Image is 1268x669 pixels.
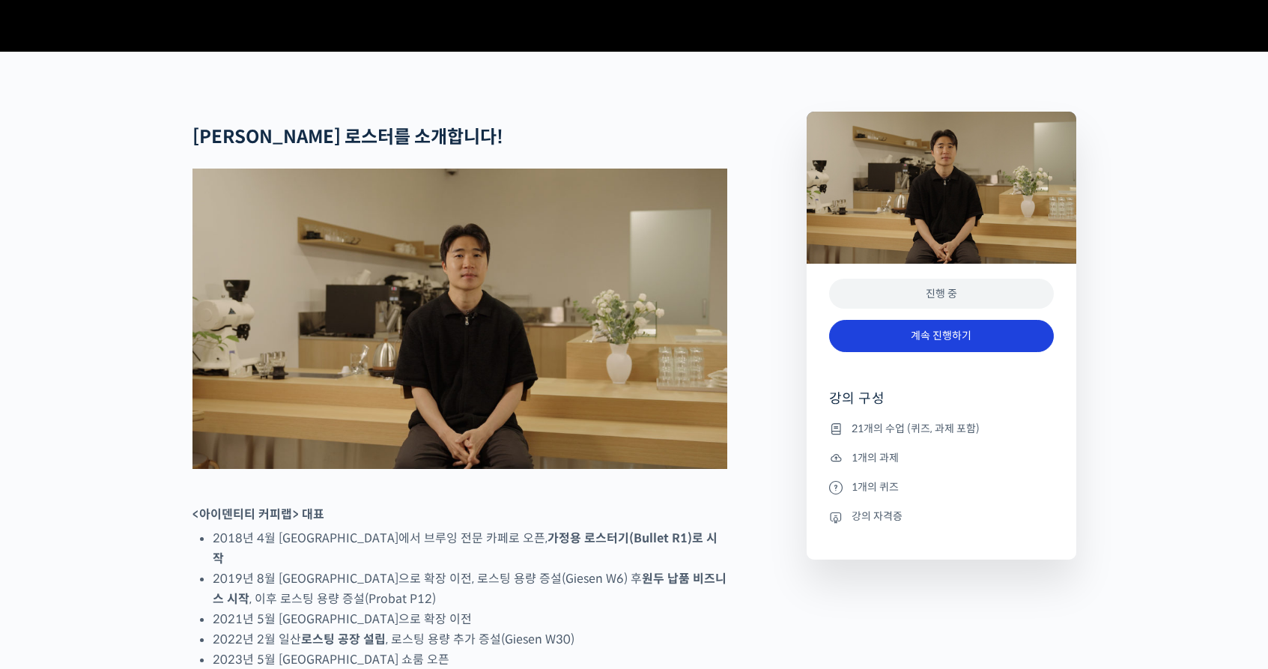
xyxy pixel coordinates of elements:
h4: 강의 구성 [829,390,1054,420]
li: 2019년 8월 [GEOGRAPHIC_DATA]으로 확장 이전, 로스팅 용량 증설(Giesen W6) 후 , 이후 로스팅 용량 증설(Probat P12) [213,569,727,609]
li: 1개의 과제 [829,449,1054,467]
li: 1개의 퀴즈 [829,478,1054,496]
strong: 로스팅 공장 설립 [301,632,386,647]
li: 2021년 5월 [GEOGRAPHIC_DATA]으로 확장 이전 [213,609,727,629]
span: 홈 [47,497,56,509]
li: 2022년 2월 일산 , 로스팅 용량 추가 증설(Giesen W30) [213,629,727,650]
h2: [PERSON_NAME] 로스터를 소개합니다! [192,127,727,148]
strong: <아이덴티티 커피랩> 대표 [192,506,324,522]
li: 21개의 수업 (퀴즈, 과제 포함) [829,420,1054,438]
a: 설정 [193,475,288,512]
span: 대화 [137,498,155,510]
a: 홈 [4,475,99,512]
a: 대화 [99,475,193,512]
div: 진행 중 [829,279,1054,309]
li: 2018년 4월 [GEOGRAPHIC_DATA]에서 브루잉 전문 카페로 오픈, [213,528,727,569]
li: 강의 자격증 [829,508,1054,526]
span: 설정 [231,497,249,509]
a: 계속 진행하기 [829,320,1054,352]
